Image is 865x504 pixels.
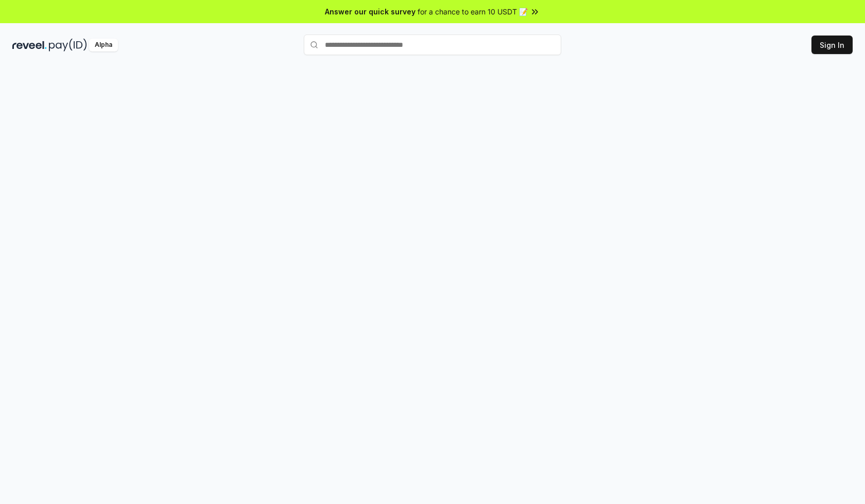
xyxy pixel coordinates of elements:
[12,39,47,51] img: reveel_dark
[49,39,87,51] img: pay_id
[89,39,118,51] div: Alpha
[811,36,853,54] button: Sign In
[418,6,528,17] span: for a chance to earn 10 USDT 📝
[325,6,416,17] span: Answer our quick survey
